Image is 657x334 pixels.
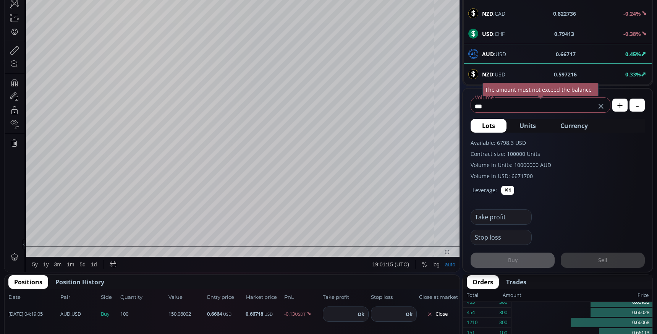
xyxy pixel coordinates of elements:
[284,310,320,318] span: -0.13
[168,310,205,318] span: 150.06002
[471,119,507,133] button: Lots
[500,275,532,289] button: Trades
[104,18,111,24] div: Market open
[101,293,118,301] span: Side
[482,30,505,38] span: :CHF
[554,70,577,78] b: 0.597216
[503,290,521,300] div: Amount
[284,293,320,301] span: PnL
[120,293,166,301] span: Quantity
[471,161,645,169] label: Volume in Units: 10000000 AUD
[499,318,507,328] div: 800
[60,293,99,301] span: Pair
[521,290,649,300] div: Price
[467,308,475,318] div: 454
[50,275,110,289] button: Position History
[511,297,652,308] div: 0.65932
[623,30,641,37] b: -0.38%
[549,119,599,133] button: Currency
[50,18,99,24] div: Australian dollar
[482,10,505,18] span: :CAD
[202,19,222,24] div: 0.667180
[38,18,50,24] div: 1D
[511,318,652,328] div: 0.66068
[103,4,125,10] div: Compare
[197,19,201,24] div: C
[25,18,38,24] div: AUD
[44,28,63,33] div: 39.779K
[473,186,497,194] label: Leverage:
[629,99,645,112] button: -
[120,310,166,318] span: 100
[419,293,456,301] span: Close at market
[482,71,493,78] b: NZD
[467,290,503,300] div: Total
[554,30,574,38] b: 0.79413
[508,119,547,133] button: Units
[14,277,42,287] span: Positions
[506,277,526,287] span: Trades
[18,313,21,323] div: Hide Drawings Toolbar
[467,275,499,289] button: Orders
[323,293,369,301] span: Take profit
[168,293,205,301] span: Value
[207,293,243,301] span: Entry price
[482,83,599,96] div: The amount must not exceed the balance
[625,71,641,78] b: 0.33%
[560,121,588,130] span: Currency
[612,99,628,112] button: +
[7,102,13,109] div: 
[8,275,48,289] button: Positions
[371,293,417,301] span: Stop loss
[467,297,475,307] div: 455
[172,19,175,24] div: L
[499,297,507,307] div: 300
[623,10,641,17] b: -0.24%
[355,310,367,318] button: Ok
[482,121,495,130] span: Lots
[482,10,493,17] b: NZD
[499,308,507,318] div: 300
[8,310,58,318] span: [DATE] 04:19:05
[511,308,652,318] div: 0.66028
[295,311,306,317] small: USDT
[403,310,415,318] button: Ok
[121,19,142,24] div: 0.664150
[473,277,493,287] span: Orders
[175,19,195,24] div: 0.663570
[101,310,118,318] span: Buy
[264,311,273,317] small: USD
[25,28,41,33] div: Volume
[142,4,166,10] div: Indicators
[117,19,121,24] div: O
[467,318,477,328] div: 1210
[482,30,493,37] b: USD
[246,310,263,317] b: 0.66718
[246,293,282,301] span: Market price
[471,150,645,158] label: Contract size: 100000 Units
[519,121,536,130] span: Units
[419,308,456,320] button: Close
[149,19,169,24] div: 0.667490
[207,310,222,317] b: 0.6664
[55,277,104,287] span: Position History
[65,4,69,10] div: D
[225,19,270,24] div: +0.002180 (+0.33%)
[60,310,81,318] span: :USD
[501,186,514,195] button: ✕1
[471,139,645,147] label: Available: 6798.3 USD
[482,70,505,78] span: :USD
[60,310,70,317] b: AUD
[553,10,576,18] b: 0.822736
[223,311,231,317] small: USD
[8,293,58,301] span: Date
[471,172,645,180] label: Volume in USD: 6671700
[144,19,148,24] div: H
